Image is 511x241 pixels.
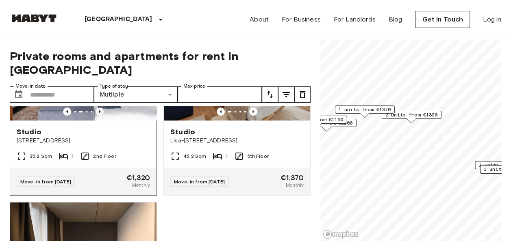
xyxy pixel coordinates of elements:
span: 5th Floor [247,153,268,160]
span: 45.2 Sqm [183,153,206,160]
span: Move-in from [DATE] [20,179,71,185]
span: Lisa-[STREET_ADDRESS] [170,137,304,145]
span: 35.2 Sqm [30,153,52,160]
div: Map marker [382,111,441,123]
a: Mapbox logo [323,230,359,239]
button: tune [294,86,311,103]
span: Private rooms and apartments for rent in [GEOGRAPHIC_DATA] [10,49,311,77]
a: For Business [282,15,321,24]
span: €1,370 [281,174,304,181]
span: 1 [72,153,74,160]
img: Habyt [10,14,59,22]
label: Max price [183,83,205,90]
span: Monthly [286,181,304,189]
span: €1,320 [126,174,150,181]
a: Get in Touch [415,11,470,28]
span: 2 units from €1320 [385,111,438,118]
div: Map marker [335,105,395,118]
span: 1 [226,153,228,160]
button: Previous image [96,108,104,116]
label: Type of stay [100,83,128,90]
button: tune [278,86,294,103]
span: Monthly [132,181,150,189]
span: Move-in from [DATE] [174,179,225,185]
span: 2nd Floor [93,153,116,160]
button: Previous image [63,108,71,116]
span: 1 units from €1200 [300,119,353,127]
a: For Landlords [334,15,376,24]
span: 1 units from €1370 [339,106,391,113]
label: Move-in date [15,83,46,90]
span: [STREET_ADDRESS] [17,137,150,145]
a: Blog [389,15,402,24]
button: Choose date [11,86,27,103]
a: Log in [483,15,501,24]
div: Mutliple [94,86,178,103]
button: tune [262,86,278,103]
a: Marketing picture of unit DE-01-489-503-001Previous imagePrevious imageStudioLisa-[STREET_ADDRESS... [163,23,311,196]
a: Marketing picture of unit DE-01-049-004-01HMarketing picture of unit DE-01-049-004-01HPrevious im... [10,23,157,196]
button: Previous image [249,108,257,116]
a: About [250,15,269,24]
span: Studio [170,127,195,137]
div: Map marker [287,116,347,128]
span: Studio [17,127,41,137]
div: Map marker [297,119,357,131]
p: [GEOGRAPHIC_DATA] [85,15,152,24]
span: 1 units from €1190 [291,116,344,123]
button: Previous image [217,108,225,116]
